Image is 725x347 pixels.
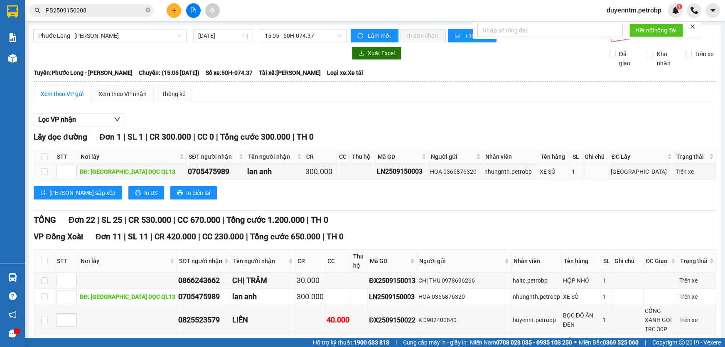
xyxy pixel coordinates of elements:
span: Trạng thái [680,256,708,266]
input: Nhập số tổng đài [477,24,623,37]
div: BỌC ĐỒ ĂN ĐEN [563,311,600,329]
span: Mã GD [378,152,420,161]
th: Thu hộ [351,250,368,273]
button: aim [205,3,220,18]
span: TH 0 [311,215,328,225]
span: notification [9,311,17,319]
div: LN2509150003 [369,292,415,302]
div: DĐ: [GEOGRAPHIC_DATA] DỌC QL13 [80,167,185,176]
span: | [145,132,147,142]
span: Nơi lấy [81,256,168,266]
div: CỔNG XANH GỌI TRC 30P [645,306,676,334]
div: [GEOGRAPHIC_DATA] [611,167,673,176]
td: 0866243662 [177,273,231,289]
span: ĐC Giao [646,256,669,266]
button: Lọc VP nhận [34,113,125,126]
span: | [645,338,646,347]
span: | [222,215,224,225]
span: 15:05 - 50H-074.37 [265,30,342,42]
span: | [246,232,248,241]
span: Đã giao [616,49,641,68]
div: DĐ: [GEOGRAPHIC_DATA] DỌC QL13 [80,292,175,301]
div: XE SỐ [540,167,569,176]
span: | [198,232,200,241]
th: CC [337,150,350,164]
span: Lọc VP nhận [38,114,76,125]
span: copyright [679,340,685,345]
div: Xem theo VP gửi [41,89,84,98]
div: 0825523579 [178,314,229,326]
span: In DS [144,188,157,197]
span: aim [209,7,215,13]
div: 1 [602,276,611,285]
span: Tên người nhận [248,152,295,161]
span: Chuyến: (15:05 [DATE]) [139,68,199,77]
div: CHỊ THU 0978696266 [418,276,510,285]
span: bar-chart [455,33,462,39]
div: LN2509150003 [377,166,427,177]
span: TH 0 [327,232,344,241]
sup: 1 [676,4,682,10]
td: LN2509150003 [376,164,429,180]
span: SĐT người nhận [179,256,222,266]
span: Mã GD [370,256,408,266]
span: | [396,338,397,347]
div: HOA 0365876320 [430,167,482,176]
th: Thu hộ [350,150,375,164]
button: Kết nối tổng đài [629,24,683,37]
span: close-circle [145,7,150,12]
div: 1 [602,292,611,301]
span: Đơn 22 [69,215,95,225]
th: Tên hàng [562,250,601,273]
div: 0866243662 [178,275,229,286]
td: lan anh [231,289,295,305]
span: | [173,215,175,225]
span: CR 530.000 [128,215,171,225]
div: haitc.petrobp [513,276,560,285]
div: lan anh [232,291,294,303]
img: phone-icon [691,7,698,14]
div: lan anh [247,166,302,177]
span: message [9,330,17,337]
th: Ghi chú [612,250,644,273]
div: 300.000 [297,291,324,303]
span: Làm mới [368,31,392,40]
span: Tổng cước 1.200.000 [226,215,305,225]
span: | [124,232,126,241]
span: SĐT người nhận [189,152,237,161]
span: Trạng thái [676,152,708,161]
span: duyenntm.petrobp [600,5,668,15]
span: Tên người nhận [233,256,287,266]
button: printerIn biên lai [170,186,217,199]
span: | [292,132,295,142]
th: Nhân viên [483,150,538,164]
th: SL [570,150,583,164]
strong: 0369 525 060 [603,339,639,346]
div: Thống kê [162,89,185,98]
span: | [97,215,99,225]
th: SL [601,250,612,273]
span: CR 420.000 [155,232,196,241]
button: In đơn chọn [401,29,446,42]
span: VP Đồng Xoài [34,232,83,241]
span: TỔNG [34,215,56,225]
span: download [359,50,364,57]
button: sort-ascending[PERSON_NAME] sắp xếp [34,186,122,199]
input: Tìm tên, số ĐT hoặc mã đơn [46,6,144,15]
span: | [322,232,324,241]
span: Cung cấp máy in - giấy in: [403,338,468,347]
span: Miền Nam [470,338,572,347]
td: ĐX2509150013 [368,273,417,289]
button: printerIn DS [128,186,164,199]
div: LIÊN [232,314,294,326]
td: ĐX2509150022 [368,305,417,335]
span: | [216,132,218,142]
span: file-add [190,7,196,13]
span: Xuất Excel [368,49,395,58]
span: | [124,215,126,225]
div: K 0902400840 [418,315,510,325]
span: CC 0 [197,132,214,142]
span: Kết nối tổng đài [636,26,676,35]
span: plus [171,7,177,13]
span: Hỗ trợ kỹ thuật: [313,338,389,347]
